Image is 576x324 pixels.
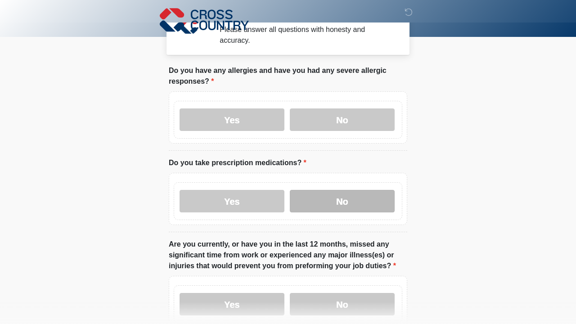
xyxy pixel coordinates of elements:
[290,293,395,315] label: No
[180,190,284,212] label: Yes
[290,108,395,131] label: No
[180,108,284,131] label: Yes
[180,293,284,315] label: Yes
[169,157,306,168] label: Do you take prescription medications?
[169,239,407,271] label: Are you currently, or have you in the last 12 months, missed any significant time from work or ex...
[169,65,407,87] label: Do you have any allergies and have you had any severe allergic responses?
[160,7,249,33] img: Cross Country Logo
[290,190,395,212] label: No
